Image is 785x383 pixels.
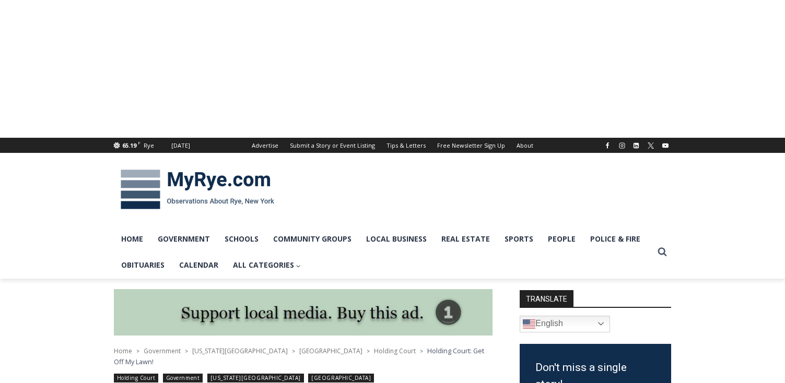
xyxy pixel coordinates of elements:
[136,348,139,355] span: >
[381,138,431,153] a: Tips & Letters
[284,138,381,153] a: Submit a Story or Event Listing
[601,139,614,152] a: Facebook
[207,374,304,382] a: [US_STATE][GEOGRAPHIC_DATA]
[497,226,541,252] a: Sports
[659,139,672,152] a: YouTube
[185,348,188,355] span: >
[583,226,648,252] a: Police & Fire
[266,226,359,252] a: Community Groups
[434,226,497,252] a: Real Estate
[308,374,374,382] a: [GEOGRAPHIC_DATA]
[217,226,266,252] a: Schools
[246,138,539,153] nav: Secondary Navigation
[144,346,181,355] a: Government
[114,162,281,217] img: MyRye.com
[420,348,423,355] span: >
[114,226,653,279] nav: Primary Navigation
[511,138,539,153] a: About
[122,141,136,149] span: 65.19
[520,290,573,307] strong: TRANSLATE
[653,243,672,261] button: View Search Form
[114,252,172,278] a: Obituaries
[299,346,362,355] a: [GEOGRAPHIC_DATA]
[172,252,226,278] a: Calendar
[520,316,610,332] a: English
[114,346,484,366] span: Holding Court: Get Off My Lawn!
[192,346,288,355] a: [US_STATE][GEOGRAPHIC_DATA]
[523,318,535,330] img: en
[359,226,434,252] a: Local Business
[233,259,301,271] span: All Categories
[114,226,150,252] a: Home
[645,139,657,152] a: X
[150,226,217,252] a: Government
[630,139,642,152] a: Linkedin
[114,346,132,355] a: Home
[616,139,628,152] a: Instagram
[246,138,284,153] a: Advertise
[144,141,154,150] div: Rye
[374,346,416,355] a: Holding Court
[292,348,295,355] span: >
[114,345,493,367] nav: Breadcrumbs
[431,138,511,153] a: Free Newsletter Sign Up
[226,252,309,278] a: All Categories
[114,289,493,336] img: support local media, buy this ad
[171,141,190,150] div: [DATE]
[138,140,140,146] span: F
[367,348,370,355] span: >
[114,374,159,382] a: Holding Court
[541,226,583,252] a: People
[163,374,203,382] a: Government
